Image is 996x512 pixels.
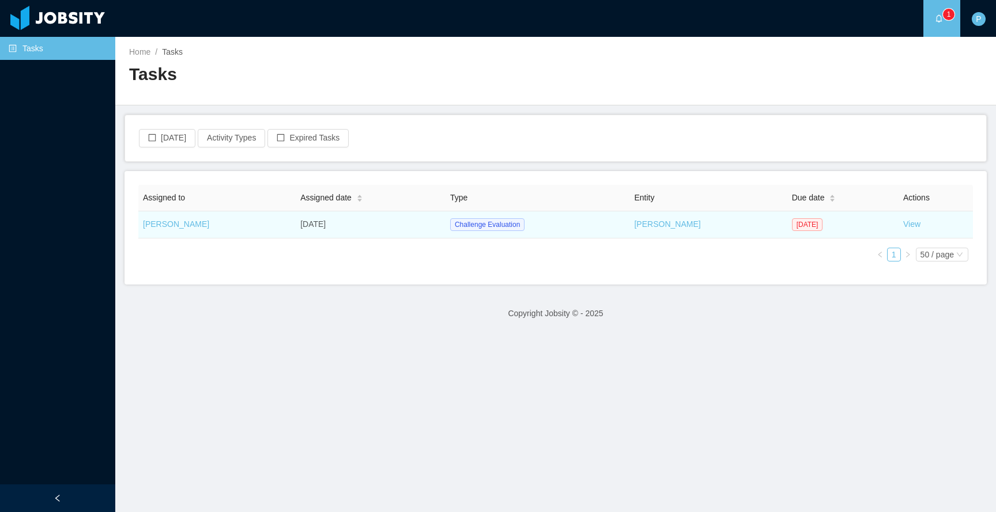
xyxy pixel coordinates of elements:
span: Due date [792,192,825,204]
i: icon: right [904,251,911,258]
i: icon: caret-down [829,198,836,201]
span: Tasks [162,47,183,56]
i: icon: caret-down [356,198,363,201]
div: Sort [829,193,836,201]
i: icon: caret-up [356,193,363,196]
button: icon: borderExpired Tasks [267,129,349,147]
span: P [976,12,981,26]
footer: Copyright Jobsity © - 2025 [115,294,996,333]
span: [DATE] [792,218,823,231]
div: Sort [356,193,363,201]
p: 1 [947,9,951,20]
sup: 1 [943,9,954,20]
i: icon: left [877,251,884,258]
a: 1 [888,248,900,261]
button: Activity Types [198,129,265,147]
i: icon: down [956,251,963,259]
span: Assigned date [300,192,352,204]
i: icon: caret-up [829,193,836,196]
a: Home [129,47,150,56]
button: icon: border[DATE] [139,129,195,147]
h2: Tasks [129,63,556,86]
span: Entity [634,193,654,202]
li: 1 [887,248,901,261]
i: icon: bell [935,14,943,22]
a: [PERSON_NAME] [143,219,209,229]
a: View [903,219,920,229]
li: Previous Page [873,248,887,261]
li: Next Page [901,248,915,261]
span: Type [450,193,467,202]
div: 50 / page [920,248,954,261]
span: Assigned to [143,193,185,202]
a: icon: profileTasks [9,37,106,60]
span: Actions [903,193,930,202]
span: / [155,47,157,56]
span: Challenge Evaluation [450,218,525,231]
td: [DATE] [296,211,446,238]
a: [PERSON_NAME] [634,219,700,229]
